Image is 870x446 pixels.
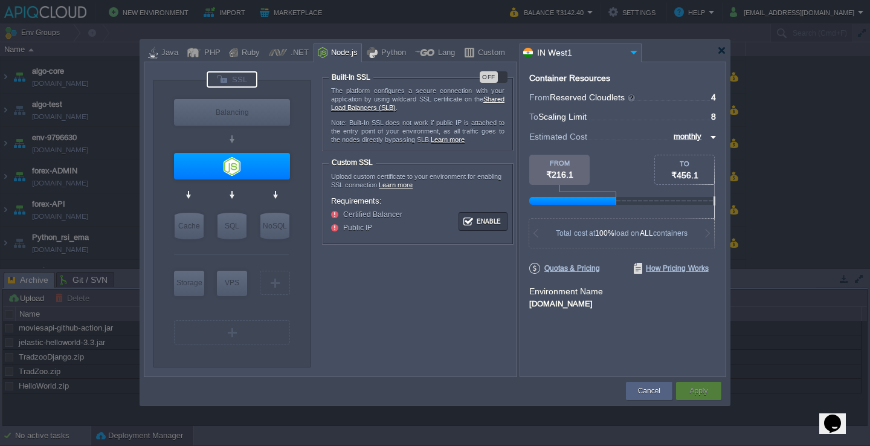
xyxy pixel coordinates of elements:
[331,172,504,189] div: Upload custom certificate to your environment for enabling SSL connection.
[327,44,358,62] div: Node.js
[331,118,504,144] p: Note: Built-In SSL does not work if public IP is attached to the entry point of your environment,...
[287,44,309,62] div: .NET
[174,271,204,296] div: Storage Containers
[474,44,505,62] div: Custom
[529,130,587,143] span: Estimated Cost
[819,398,858,434] iframe: chat widget
[550,92,636,102] span: Reserved Cloudlets
[343,224,372,232] span: Public IP
[331,86,504,112] p: The platform configures a secure connection with your application by using wildcard SSL certifica...
[217,213,246,239] div: SQL Databases
[434,44,455,62] div: Lang
[711,92,716,102] span: 4
[671,170,698,180] span: ₹456.1
[343,210,402,219] span: Certified Balancer
[431,136,465,143] a: Learn more
[529,286,603,296] label: Environment Name
[634,263,709,274] span: How Pricing Works
[260,213,289,239] div: NoSQL Databases
[217,213,246,239] div: SQL
[329,73,373,82] div: Built-In SSL
[711,112,716,121] span: 8
[460,214,506,229] button: Enable
[546,170,573,179] span: ₹216.1
[217,271,247,296] div: Elastic VPS
[174,320,290,344] div: Create New Layer
[174,99,290,126] div: Balancing
[529,263,600,274] span: Quotas & Pricing
[174,271,204,295] div: Storage
[238,44,260,62] div: Ruby
[689,385,707,397] button: Apply
[638,385,660,397] button: Cancel
[260,271,290,295] div: Create New Layer
[529,160,590,167] div: FROM
[175,213,204,239] div: Cache
[174,99,290,126] div: Load Balancer
[378,44,406,62] div: Python
[480,71,498,83] div: OFF
[538,112,587,121] span: Scaling Limit
[529,112,538,121] span: To
[529,92,550,102] span: From
[217,271,247,295] div: VPS
[329,158,376,167] div: Custom SSL
[529,74,610,83] div: Container Resources
[379,181,413,189] a: Learn more
[158,44,178,62] div: Java
[201,44,221,62] div: PHP
[529,297,717,308] div: [DOMAIN_NAME]
[655,160,714,167] div: TO
[331,196,504,205] div: Requirements:
[260,213,289,239] div: NoSQL
[174,153,290,179] div: Application Servers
